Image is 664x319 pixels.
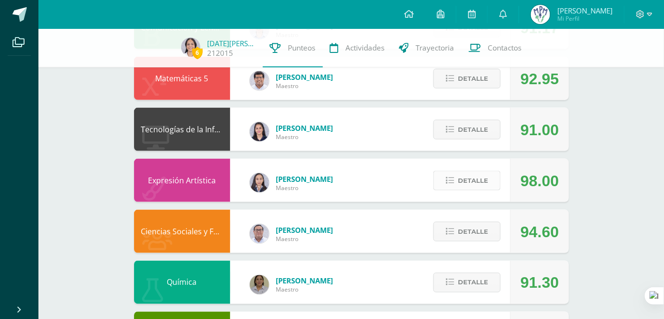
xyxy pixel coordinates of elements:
[250,224,269,243] img: 5778bd7e28cf89dedf9ffa8080fc1cd8.png
[346,43,385,53] span: Actividades
[520,210,559,254] div: 94.60
[276,133,333,141] span: Maestro
[134,57,230,100] div: Matemáticas 5
[276,174,333,184] span: [PERSON_NAME]
[276,123,333,133] span: [PERSON_NAME]
[276,225,333,235] span: [PERSON_NAME]
[462,29,529,67] a: Contactos
[531,5,550,24] img: 99753301db488abef3517222e3f977fe.png
[250,71,269,90] img: 01ec045deed16b978cfcd964fb0d0c55.png
[276,276,333,286] span: [PERSON_NAME]
[250,122,269,141] img: dbcf09110664cdb6f63fe058abfafc14.png
[458,70,488,88] span: Detalle
[433,69,501,89] button: Detalle
[458,223,488,241] span: Detalle
[458,172,488,190] span: Detalle
[250,275,269,294] img: 3af43c4f3931345fadf8ce10480f33e2.png
[250,173,269,192] img: 35694fb3d471466e11a043d39e0d13e5.png
[134,108,230,151] div: Tecnologías de la Información y la Comunicación 5
[433,171,501,191] button: Detalle
[134,261,230,304] div: Química
[192,47,203,59] span: 6
[458,274,488,292] span: Detalle
[392,29,462,67] a: Trayectoria
[433,273,501,293] button: Detalle
[557,6,613,15] span: [PERSON_NAME]
[433,222,501,242] button: Detalle
[134,159,230,202] div: Expresión Artística
[276,286,333,294] span: Maestro
[433,120,501,140] button: Detalle
[557,14,613,23] span: Mi Perfil
[276,72,333,82] span: [PERSON_NAME]
[458,121,488,139] span: Detalle
[208,48,234,58] a: 212015
[520,57,559,101] div: 92.95
[288,43,316,53] span: Punteos
[520,159,559,203] div: 98.00
[263,29,323,67] a: Punteos
[276,184,333,192] span: Maestro
[488,43,522,53] span: Contactos
[520,108,559,152] div: 91.00
[276,235,333,243] span: Maestro
[181,38,200,57] img: 14b6f9600bbeae172fd7f038d3506a01.png
[208,38,256,48] a: [DATE][PERSON_NAME]
[134,210,230,253] div: Ciencias Sociales y Formación Ciudadana 5
[276,82,333,90] span: Maestro
[520,261,559,305] div: 91.30
[323,29,392,67] a: Actividades
[416,43,455,53] span: Trayectoria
